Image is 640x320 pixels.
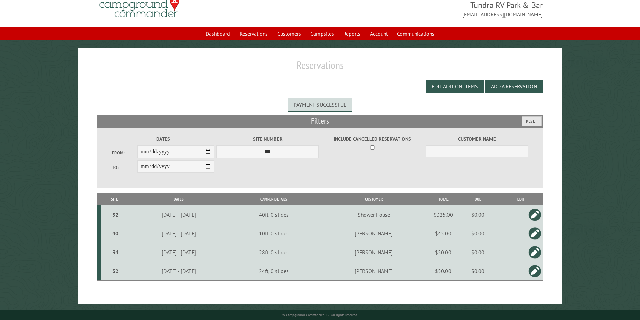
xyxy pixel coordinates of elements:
[288,98,352,111] div: Payment successful
[112,164,137,171] label: To:
[522,116,542,126] button: Reset
[430,193,457,205] th: Total
[97,115,543,127] h2: Filters
[457,224,499,243] td: $0.00
[101,193,128,205] th: Site
[318,243,430,262] td: [PERSON_NAME]
[112,135,214,143] label: Dates
[318,262,430,281] td: [PERSON_NAME]
[129,230,228,237] div: [DATE] - [DATE]
[318,193,430,205] th: Customer
[229,205,318,224] td: 40ft, 0 slides
[229,243,318,262] td: 28ft, 0 slides
[282,313,358,317] small: © Campground Commander LLC. All rights reserved.
[457,193,499,205] th: Due
[273,27,305,40] a: Customers
[103,249,127,256] div: 34
[430,205,457,224] td: $325.00
[128,193,229,205] th: Dates
[97,59,543,77] h1: Reservations
[426,80,484,93] button: Edit Add-on Items
[318,224,430,243] td: [PERSON_NAME]
[499,193,543,205] th: Edit
[457,262,499,281] td: $0.00
[485,80,543,93] button: Add a Reservation
[103,268,127,274] div: 32
[103,230,127,237] div: 40
[112,150,137,156] label: From:
[430,243,457,262] td: $50.00
[366,27,392,40] a: Account
[229,224,318,243] td: 10ft, 0 slides
[430,224,457,243] td: $45.00
[426,135,528,143] label: Customer Name
[318,205,430,224] td: Shower House
[457,205,499,224] td: $0.00
[229,262,318,281] td: 24ft, 0 slides
[430,262,457,281] td: $50.00
[306,27,338,40] a: Campsites
[393,27,438,40] a: Communications
[339,27,365,40] a: Reports
[103,211,127,218] div: 52
[321,135,424,143] label: Include Cancelled Reservations
[229,193,318,205] th: Camper Details
[129,249,228,256] div: [DATE] - [DATE]
[129,268,228,274] div: [DATE] - [DATE]
[216,135,319,143] label: Site Number
[202,27,234,40] a: Dashboard
[236,27,272,40] a: Reservations
[129,211,228,218] div: [DATE] - [DATE]
[457,243,499,262] td: $0.00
